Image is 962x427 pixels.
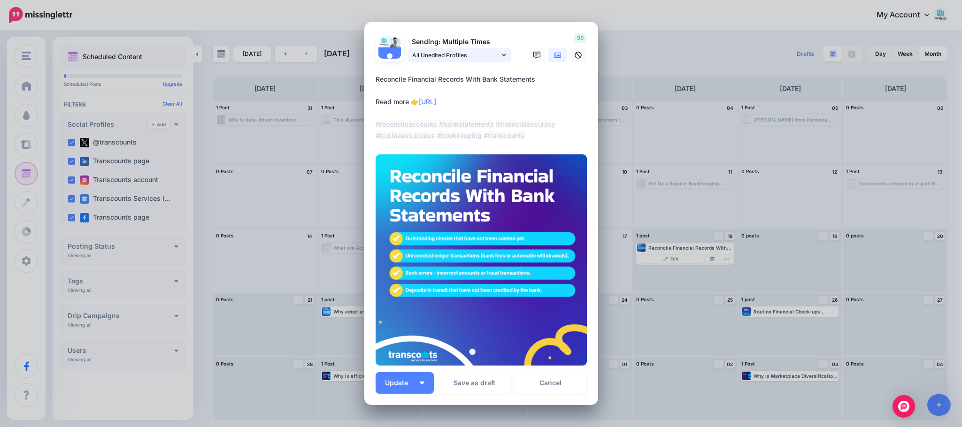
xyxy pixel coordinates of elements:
span: Update [385,380,415,386]
img: GJCLDG582KZWYETAXTEBFF1F7A76BND6.jpg [376,154,587,366]
button: Update [376,372,434,394]
a: Cancel [515,372,587,394]
mark: #businesssuccess [376,131,435,139]
span: All Unedited Profiles [412,50,500,60]
div: Reconcile Financial Records With Bank Statements Read more 👉 [376,74,592,141]
a: All Unedited Profiles [408,48,511,62]
img: 1715705739282-77810.png [390,36,401,47]
img: 277354160_303212145291361_9196144354521383008_n-bsa134811.jpg [378,36,390,47]
img: arrow-down-white.png [420,381,424,384]
span: 96 [574,33,586,43]
p: Sending: Multiple Times [408,37,511,47]
div: Open Intercom Messenger [893,395,915,418]
button: Save as draft [439,372,510,394]
img: user_default_image.png [378,47,401,70]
